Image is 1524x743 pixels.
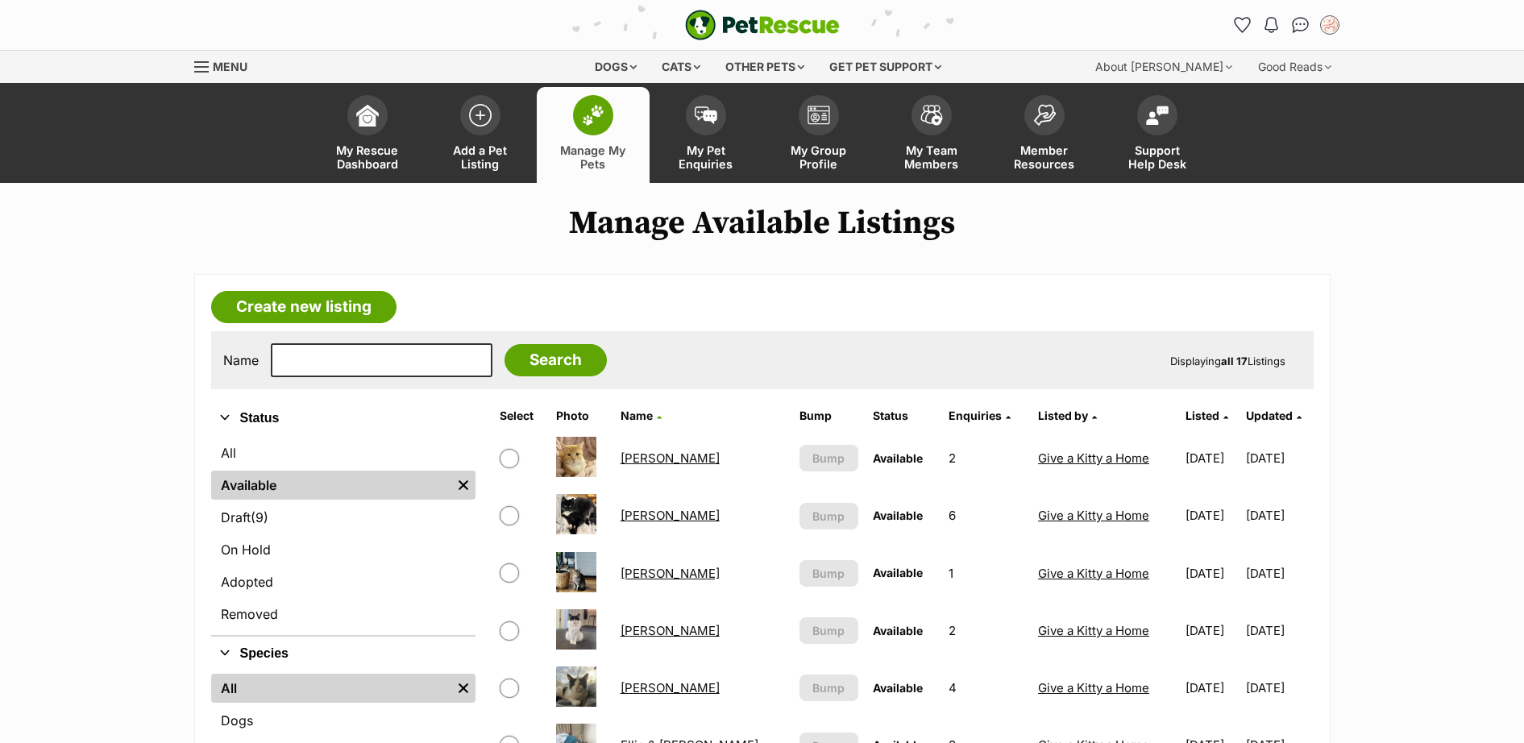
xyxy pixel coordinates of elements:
[1246,430,1311,486] td: [DATE]
[583,51,648,83] div: Dogs
[942,488,1030,543] td: 6
[1259,12,1285,38] button: Notifications
[875,87,988,183] a: My Team Members
[799,503,858,529] button: Bump
[812,450,845,467] span: Bump
[331,143,404,171] span: My Rescue Dashboard
[1179,603,1244,658] td: [DATE]
[942,603,1030,658] td: 2
[557,143,629,171] span: Manage My Pets
[1146,106,1169,125] img: help-desk-icon-fdf02630f3aa405de69fd3d07c3f3aa587a6932b1a1747fa1d2bba05be0121f9.svg
[783,143,855,171] span: My Group Profile
[818,51,953,83] div: Get pet support
[650,51,712,83] div: Cats
[505,344,607,376] input: Search
[988,87,1101,183] a: Member Resources
[356,104,379,127] img: dashboard-icon-eb2f2d2d3e046f16d808141f083e7271f6b2e854fb5c12c21221c1fb7104beca.svg
[1033,104,1056,126] img: member-resources-icon-8e73f808a243e03378d46382f2149f9095a855e16c252ad45f914b54edf8863c.svg
[424,87,537,183] a: Add a Pet Listing
[1246,409,1302,422] a: Updated
[685,10,840,40] img: logo-e224e6f780fb5917bec1dbf3a21bbac754714ae5b6737aabdf751b685950b380.svg
[670,143,742,171] span: My Pet Enquiries
[621,566,720,581] a: [PERSON_NAME]
[211,600,475,629] a: Removed
[213,60,247,73] span: Menu
[537,87,650,183] a: Manage My Pets
[1322,17,1338,33] img: Give a Kitty a Home profile pic
[194,51,259,80] a: Menu
[799,445,858,471] button: Bump
[949,409,1011,422] a: Enquiries
[1246,660,1311,716] td: [DATE]
[1247,51,1343,83] div: Good Reads
[1038,409,1088,422] span: Listed by
[211,643,475,664] button: Species
[1170,355,1285,367] span: Displaying Listings
[695,106,717,124] img: pet-enquiries-icon-7e3ad2cf08bfb03b45e93fb7055b45f3efa6380592205ae92323e6603595dc1f.svg
[1179,488,1244,543] td: [DATE]
[1246,546,1311,601] td: [DATE]
[451,674,475,703] a: Remove filter
[1246,488,1311,543] td: [DATE]
[812,508,845,525] span: Bump
[942,660,1030,716] td: 4
[1179,660,1244,716] td: [DATE]
[685,10,840,40] a: PetRescue
[582,105,604,126] img: manage-my-pets-icon-02211641906a0b7f246fdf0571729dbe1e7629f14944591b6c1af311fb30b64b.svg
[211,503,475,532] a: Draft
[942,546,1030,601] td: 1
[621,409,662,422] a: Name
[949,409,1002,422] span: translation missing: en.admin.listings.index.attributes.enquiries
[873,566,923,579] span: Available
[211,291,397,323] a: Create new listing
[895,143,968,171] span: My Team Members
[812,679,845,696] span: Bump
[1038,566,1149,581] a: Give a Kitty a Home
[1221,355,1248,367] strong: all 17
[1038,508,1149,523] a: Give a Kitty a Home
[1038,409,1097,422] a: Listed by
[211,567,475,596] a: Adopted
[1008,143,1081,171] span: Member Resources
[812,565,845,582] span: Bump
[1186,409,1228,422] a: Listed
[1288,12,1314,38] a: Conversations
[621,450,720,466] a: [PERSON_NAME]
[1186,409,1219,422] span: Listed
[621,508,720,523] a: [PERSON_NAME]
[211,471,451,500] a: Available
[1246,409,1293,422] span: Updated
[873,451,923,465] span: Available
[1084,51,1244,83] div: About [PERSON_NAME]
[942,430,1030,486] td: 2
[1230,12,1343,38] ul: Account quick links
[799,617,858,644] button: Bump
[1230,12,1256,38] a: Favourites
[762,87,875,183] a: My Group Profile
[211,408,475,429] button: Status
[444,143,517,171] span: Add a Pet Listing
[251,508,268,527] span: (9)
[451,471,475,500] a: Remove filter
[211,706,475,735] a: Dogs
[1179,546,1244,601] td: [DATE]
[650,87,762,183] a: My Pet Enquiries
[1121,143,1194,171] span: Support Help Desk
[211,435,475,635] div: Status
[812,622,845,639] span: Bump
[211,438,475,467] a: All
[873,508,923,522] span: Available
[1179,430,1244,486] td: [DATE]
[866,403,941,429] th: Status
[1246,603,1311,658] td: [DATE]
[621,409,653,422] span: Name
[1038,623,1149,638] a: Give a Kitty a Home
[1264,17,1277,33] img: notifications-46538b983faf8c2785f20acdc204bb7945ddae34d4c08c2a6579f10ce5e182be.svg
[793,403,865,429] th: Bump
[621,680,720,695] a: [PERSON_NAME]
[211,535,475,564] a: On Hold
[1038,450,1149,466] a: Give a Kitty a Home
[550,403,613,429] th: Photo
[714,51,816,83] div: Other pets
[873,681,923,695] span: Available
